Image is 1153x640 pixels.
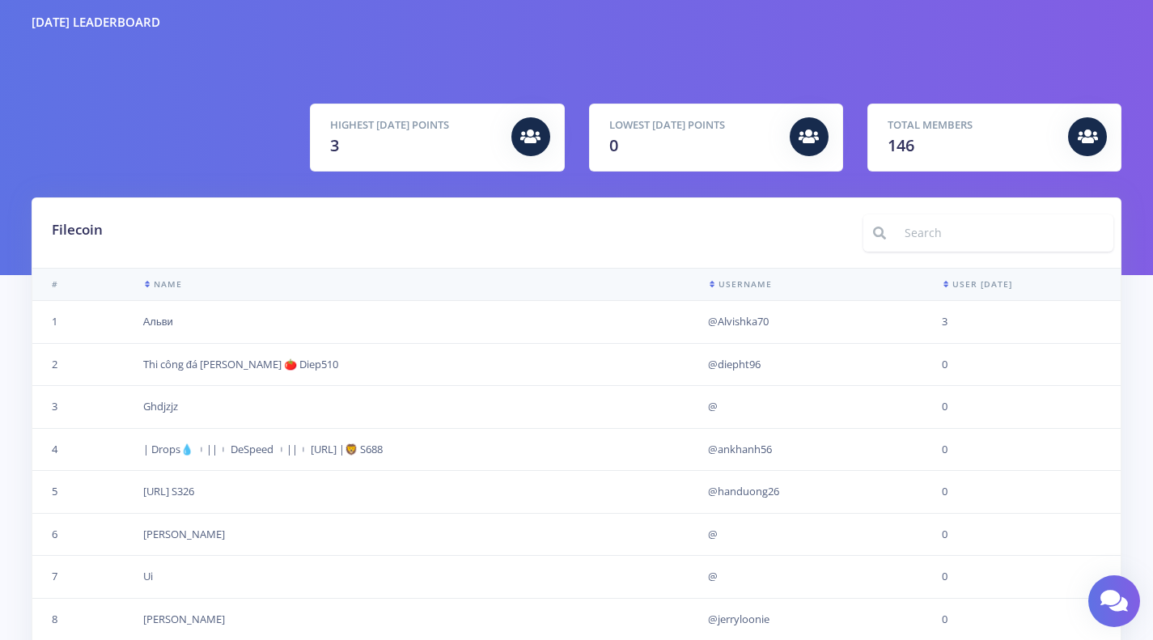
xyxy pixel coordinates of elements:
th: Username [689,268,922,301]
td: 0 [922,556,1121,599]
input: Search [895,214,1113,252]
td: @ankhanh56 [689,428,922,471]
td: @diepht96 [689,343,922,386]
td: 3 [32,386,124,429]
td: 3 [922,301,1121,344]
h5: Lowest [DATE] Points [609,117,778,134]
span: 0 [609,134,618,156]
td: 0 [922,471,1121,514]
td: | Drops💧 ၊||၊ DeSpeed ၊||၊ [URL] |🦁 S688 [124,428,689,471]
th: # [32,268,124,301]
td: 7 [32,556,124,599]
th: User [DATE] [922,268,1121,301]
td: 6 [32,513,124,556]
td: [PERSON_NAME] [124,513,689,556]
td: 4 [32,428,124,471]
span: 146 [888,134,914,156]
h5: Highest [DATE] Points [330,117,498,134]
h5: Total Members [888,117,1056,134]
div: [DATE] Leaderboard [32,13,160,32]
th: Name [124,268,689,301]
td: Ui [124,556,689,599]
h3: Filecoin [52,219,848,240]
td: 0 [922,386,1121,429]
td: Thi công đá [PERSON_NAME] 🍅 Diep510 [124,343,689,386]
td: 0 [922,428,1121,471]
td: 1 [32,301,124,344]
span: 3 [330,134,339,156]
td: @ [689,513,922,556]
td: @handuong26 [689,471,922,514]
td: @ [689,556,922,599]
td: @ [689,386,922,429]
td: @Alvishka70 [689,301,922,344]
td: 0 [922,513,1121,556]
td: 5 [32,471,124,514]
td: 2 [32,343,124,386]
td: Альви [124,301,689,344]
td: [URL] S326 [124,471,689,514]
td: Ghdjzjz [124,386,689,429]
td: 0 [922,343,1121,386]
